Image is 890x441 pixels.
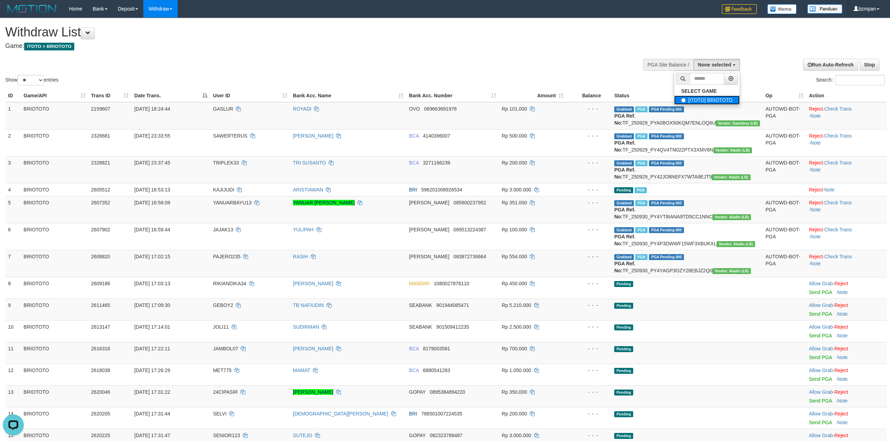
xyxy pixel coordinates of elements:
td: 1 [5,102,21,129]
span: 2611465 [91,302,110,308]
span: [DATE] 17:26:29 [134,367,170,373]
span: PGA Pending [649,133,684,139]
a: Reject [834,411,848,416]
span: Rp 700.000 [502,346,527,351]
td: · [806,342,887,364]
b: PGA Ref. No: [614,140,635,153]
td: 10 [5,320,21,342]
span: BCA [409,133,419,139]
a: Check Trans [824,200,852,205]
td: 12 [5,364,21,385]
span: Copy 901944085471 to clipboard [436,302,469,308]
span: Rp 500.000 [502,133,527,139]
td: · · [806,129,887,156]
a: Note [810,234,821,239]
a: Send PGA [809,420,832,425]
span: Copy 6880541283 to clipboard [423,367,450,373]
span: Grabbed [614,254,634,260]
a: [PERSON_NAME] [293,133,333,139]
a: Stop [860,59,879,71]
h4: Game: [5,43,586,50]
span: [DATE] 23:37:45 [134,160,170,166]
span: Grabbed [614,133,634,139]
span: [DATE] 17:02:15 [134,254,170,259]
div: - - - [569,186,609,193]
a: Reject [809,106,823,112]
div: - - - [569,323,609,330]
span: [DATE] 17:31:44 [134,411,170,416]
a: YANUAR [PERSON_NAME] [293,200,355,205]
td: BRIOTOTO [21,102,88,129]
div: - - - [569,410,609,417]
a: Reject [809,160,823,166]
a: ARISTIAWAN [293,187,323,192]
td: BRIOTOTO [21,342,88,364]
b: PGA Ref. No: [614,207,635,219]
a: [PERSON_NAME] [293,346,333,351]
span: · [809,367,834,373]
span: 24CIPASIR [213,389,238,395]
span: Vendor URL: https://dashboard.q2checkout.com/secure [712,268,751,274]
span: · [809,324,834,330]
span: None selected [698,62,731,68]
a: Reject [809,227,823,232]
span: BCA [409,367,419,373]
td: TF_250929_PYA0BOX50KQM7ENLOQ6U [611,102,763,129]
span: Rp 2.500.000 [502,324,531,330]
span: BCA [409,160,419,166]
span: Pending [614,281,633,287]
span: [DATE] 17:22:11 [134,346,170,351]
td: TF_250929_PY42JO8NEFX7WTA9EJT5 [611,156,763,183]
td: · · [806,196,887,223]
span: Copy 8179003581 to clipboard [423,346,450,351]
span: JOLI11 [213,324,229,330]
a: [PERSON_NAME] [293,389,333,395]
span: Copy 089663691976 to clipboard [424,106,457,112]
b: SELECT GAME [681,88,717,94]
span: Copy 085600237952 to clipboard [453,200,486,205]
span: Vendor URL: https://dashboard.q2checkout.com/secure [717,241,755,247]
span: [DATE] 17:14:01 [134,324,170,330]
span: · [809,346,834,351]
span: SELVI [213,411,227,416]
h1: Withdraw List [5,25,586,39]
span: Pending [614,346,633,352]
span: Grabbed [614,227,634,233]
td: · [806,277,887,299]
input: [ITOTO] BRIOTOTO [681,98,686,103]
img: panduan.png [807,4,842,14]
a: TB NAFIUDIN [293,302,324,308]
span: 2620046 [91,389,110,395]
a: Send PGA [809,333,832,338]
button: None selected [693,59,740,71]
td: 9 [5,299,21,320]
span: MANDIRI [409,281,430,286]
a: YULIPAH [293,227,314,232]
span: Grabbed [614,160,634,166]
td: · · [806,250,887,277]
a: Reject [834,324,848,330]
div: PGA Site Balance / [643,59,693,71]
a: Allow Grab [809,411,833,416]
a: Note [837,311,848,317]
b: PGA Ref. No: [614,113,635,126]
span: PGA Pending [649,227,684,233]
span: Rp 554.000 [502,254,527,259]
td: TF_250930_PY4YAGP3OZY28EBJZ2Q0 [611,250,763,277]
span: SAWERTERUS [213,133,247,139]
label: [ITOTO] BRIOTOTO [674,96,740,105]
span: Rp 350.000 [502,389,527,395]
span: 2620205 [91,411,110,416]
td: BRIOTOTO [21,183,88,196]
a: Allow Grab [809,302,833,308]
img: MOTION_logo.png [5,3,59,14]
td: BRIOTOTO [21,156,88,183]
span: · [809,302,834,308]
a: Send PGA [809,289,832,295]
td: TF_250929_PY4QV4TN022PTX3XMV8N [611,129,763,156]
a: Reject [834,346,848,351]
td: 6 [5,223,21,250]
span: JAJAK13 [213,227,233,232]
span: Marked by bzmprad [635,106,648,112]
span: [DATE] 23:33:55 [134,133,170,139]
